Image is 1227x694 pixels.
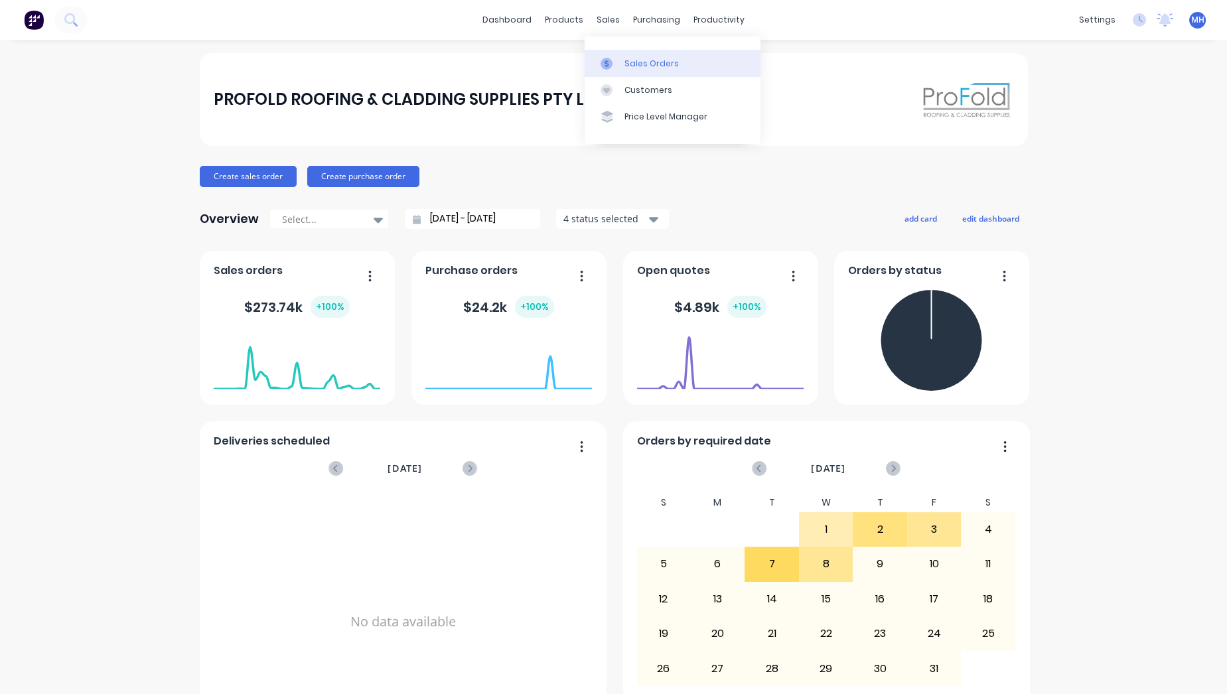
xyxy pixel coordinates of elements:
span: [DATE] [388,461,422,476]
div: 26 [637,652,690,685]
div: 31 [908,652,961,685]
div: 25 [962,617,1015,650]
div: 23 [853,617,906,650]
div: 1 [800,513,853,546]
div: 5 [637,547,690,581]
a: dashboard [476,10,538,30]
div: 16 [853,583,906,616]
div: products [538,10,590,30]
div: 15 [800,583,853,616]
div: 18 [962,583,1015,616]
div: 13 [691,583,745,616]
div: $ 4.89k [674,296,766,318]
div: $ 273.74k [244,296,350,318]
div: 11 [962,547,1015,581]
div: 7 [745,547,798,581]
div: settings [1072,10,1122,30]
div: $ 24.2k [463,296,554,318]
div: Customers [624,84,672,96]
div: 21 [745,617,798,650]
div: F [907,493,962,512]
div: 9 [853,547,906,581]
div: 17 [908,583,961,616]
div: 4 [962,513,1015,546]
div: 6 [691,547,745,581]
div: Price Level Manager [624,111,707,123]
div: S [636,493,691,512]
div: sales [590,10,626,30]
div: 19 [637,617,690,650]
div: 28 [745,652,798,685]
img: Factory [24,10,44,30]
div: 3 [908,513,961,546]
div: purchasing [626,10,687,30]
img: PROFOLD ROOFING & CLADDING SUPPLIES PTY LTD [920,77,1013,123]
div: 30 [853,652,906,685]
button: 4 status selected [556,209,669,229]
div: 8 [800,547,853,581]
span: Orders by required date [637,433,771,449]
div: Overview [200,206,259,232]
div: + 100 % [515,296,554,318]
button: add card [896,210,946,227]
div: 29 [800,652,853,685]
div: 20 [691,617,745,650]
div: 10 [908,547,961,581]
span: Open quotes [637,263,710,279]
a: Customers [585,77,760,104]
div: 4 status selected [563,212,647,226]
span: Purchase orders [425,263,518,279]
div: + 100 % [311,296,350,318]
div: 27 [691,652,745,685]
div: S [961,493,1015,512]
span: Orders by status [848,263,942,279]
div: 14 [745,583,798,616]
div: productivity [687,10,751,30]
span: MH [1191,14,1204,26]
button: Create purchase order [307,166,419,187]
a: Price Level Manager [585,104,760,130]
button: edit dashboard [954,210,1028,227]
div: Sales Orders [624,58,679,70]
div: 24 [908,617,961,650]
a: Sales Orders [585,50,760,76]
div: W [799,493,853,512]
div: T [853,493,907,512]
div: 12 [637,583,690,616]
div: T [745,493,799,512]
div: 22 [800,617,853,650]
span: [DATE] [811,461,845,476]
div: + 100 % [727,296,766,318]
div: M [691,493,745,512]
div: 2 [853,513,906,546]
span: Sales orders [214,263,283,279]
button: Create sales order [200,166,297,187]
div: PROFOLD ROOFING & CLADDING SUPPLIES PTY LTD [214,86,606,113]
